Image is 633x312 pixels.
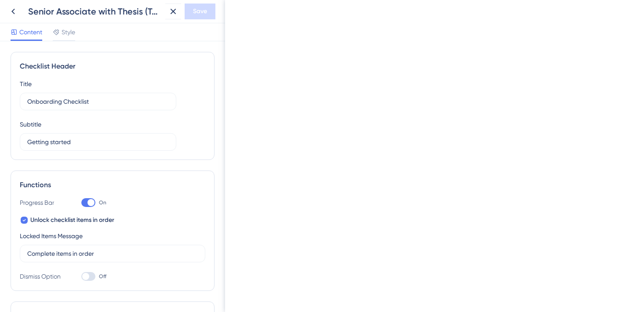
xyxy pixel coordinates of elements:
[27,249,198,258] input: Type the value
[20,197,64,208] div: Progress Bar
[99,199,106,206] span: On
[19,27,42,37] span: Content
[62,27,75,37] span: Style
[20,271,64,282] div: Dismiss Option
[20,180,205,190] div: Functions
[27,137,169,147] input: Header 2
[99,273,106,280] span: Off
[30,215,114,225] span: Unlock checklist items in order
[27,97,169,106] input: Header 1
[20,119,41,130] div: Subtitle
[20,231,83,241] div: Locked Items Message
[193,6,207,17] span: Save
[20,61,205,72] div: Checklist Header
[20,79,32,89] div: Title
[28,5,162,18] div: Senior Associate with Thesis (Testing)
[185,4,215,19] button: Save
